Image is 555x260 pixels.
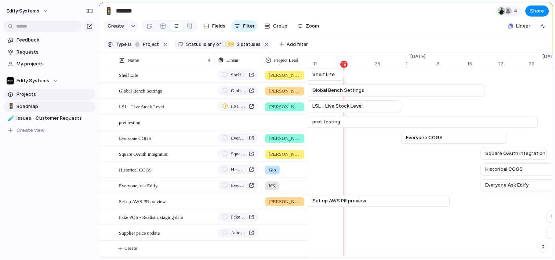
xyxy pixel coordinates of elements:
span: Filter [243,22,255,30]
button: Filter [231,20,258,32]
div: 8 [436,61,467,67]
span: [PERSON_NAME] [269,72,301,79]
div: 25 [375,61,406,67]
a: LSL - Live Stock Level [218,102,258,111]
span: [PERSON_NAME] [269,151,301,158]
span: is [128,41,132,48]
button: Add filter [275,39,312,50]
button: project [133,40,160,48]
span: Zoom [306,22,319,30]
span: Everyone COGS [406,134,443,141]
a: My projects [4,58,95,69]
span: Feedback [17,36,93,44]
button: Linear [505,21,533,32]
span: LSL - Live Stock Level [119,102,164,111]
button: 3 statuses [221,40,262,48]
span: Linear [516,22,530,30]
a: Global Bench Settings [291,85,480,96]
div: 🚦 [105,6,113,16]
span: project [141,41,159,48]
a: Projects [4,89,95,100]
div: 🚦Roadmap [4,101,95,112]
a: Everyone COGS [406,132,502,143]
button: Create view [4,125,95,136]
button: Create [107,241,319,256]
a: Square OAuth Integration [485,148,542,159]
span: any of [206,41,221,48]
span: Square OAuth Integration [119,149,168,158]
button: Zoom [294,20,322,32]
span: Add filter [287,41,308,48]
span: Share [530,7,544,15]
span: Everyone COGS [231,134,246,142]
span: Requests [17,48,93,56]
span: pret testing [119,118,140,126]
span: Set up AWS PR preview [312,197,366,205]
button: is [127,40,133,48]
span: Set up AWS PR preview [119,197,166,205]
span: My projects [17,60,93,68]
a: Square OAuth Integration [218,149,258,159]
span: Historical COGS [485,166,523,173]
div: 🧪 [8,114,13,123]
span: Name [128,57,139,64]
button: 🚦 [7,103,14,110]
span: Historical COGS [119,165,152,174]
span: [PERSON_NAME] [269,135,301,142]
span: Create [108,22,124,30]
button: Share [525,6,549,17]
span: Project Lead [274,57,298,64]
span: LSL - Live Stock Level [231,103,246,110]
div: 29 [529,61,538,67]
span: Fake POS - Realistic staging data [231,213,246,221]
span: Issues - Customer Requests [17,115,93,122]
span: KK [269,182,276,189]
span: Shelf Life [119,71,138,79]
button: Fields [200,20,228,32]
span: Everyone Ask Edify [485,181,529,189]
span: statuses [235,41,261,48]
a: Shelf Life [291,69,339,80]
span: pret testing [312,118,340,126]
a: Feedback [4,35,95,46]
button: Edify Systems [3,5,52,17]
span: Supplier price update [119,228,160,237]
span: [PERSON_NAME] [269,87,301,95]
a: Global Bench Settings [218,86,258,95]
a: Fake POS - Realistic staging data [218,212,258,222]
span: Edify Systems [17,77,49,84]
span: Global Bench Settings [231,87,246,94]
button: isany of [201,40,222,48]
span: Type [116,41,127,48]
span: Status [186,41,201,48]
span: Everyone Ask Edify [231,182,246,189]
span: Projects [17,91,93,98]
div: 19 [340,61,348,68]
span: Everyone Ask Edify [119,181,157,189]
span: Global Bench Settings [312,87,364,94]
button: Edify Systems [4,75,95,86]
span: Create view [17,127,45,134]
span: Shelf Life [231,71,246,79]
a: pret testing [296,116,533,127]
button: Create [103,20,128,32]
span: Linear [226,57,239,64]
a: Shelf Life [218,70,258,80]
span: Roadmap [17,103,93,110]
span: [DATE] [406,53,430,60]
span: [PERSON_NAME] [269,198,301,205]
a: Requests [4,47,95,58]
div: 22 [498,61,529,67]
span: Fake POS - Realistic staging data [119,213,183,221]
span: Edify Systems [7,7,39,15]
span: Create [124,245,137,252]
span: LSL - Live Stock Level [312,102,363,110]
div: 11 [313,61,344,67]
div: 🧪Issues - Customer Requests [4,113,95,124]
span: [PERSON_NAME] [269,103,301,111]
a: Set up AWS PR preview [296,195,445,206]
span: 4 [514,7,519,15]
span: Group [273,22,287,30]
div: 15 [467,61,498,67]
span: is [203,41,206,48]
